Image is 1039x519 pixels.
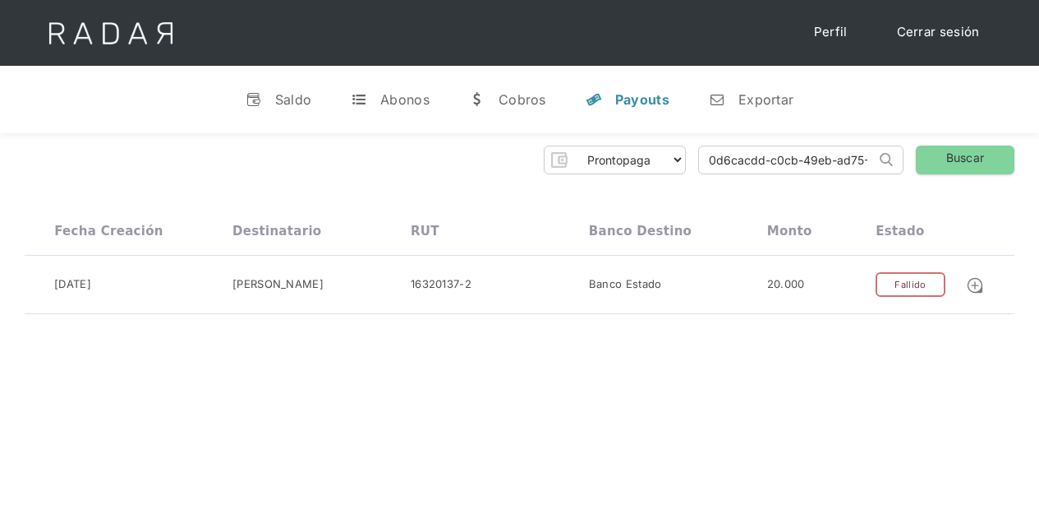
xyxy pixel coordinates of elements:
[798,16,864,49] a: Perfil
[351,91,367,108] div: t
[411,276,471,293] div: 16320137-2
[699,146,876,174] input: Busca por ID
[709,91,725,108] div: n
[469,91,485,108] div: w
[411,224,439,239] div: RUT
[767,276,805,293] div: 20.000
[586,91,602,108] div: y
[589,276,662,293] div: Banco Estado
[916,146,1014,174] a: Buscar
[275,91,312,108] div: Saldo
[499,91,546,108] div: Cobros
[54,276,91,293] div: [DATE]
[232,224,321,239] div: Destinatario
[380,91,430,108] div: Abonos
[767,224,812,239] div: Monto
[54,224,163,239] div: Fecha creación
[589,224,692,239] div: Banco destino
[880,16,996,49] a: Cerrar sesión
[738,91,793,108] div: Exportar
[544,146,686,174] form: Form
[246,91,262,108] div: v
[876,272,945,298] div: Fallido
[232,276,324,293] div: [PERSON_NAME]
[615,91,669,108] div: Payouts
[876,224,924,239] div: Estado
[966,276,984,294] img: Detalle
